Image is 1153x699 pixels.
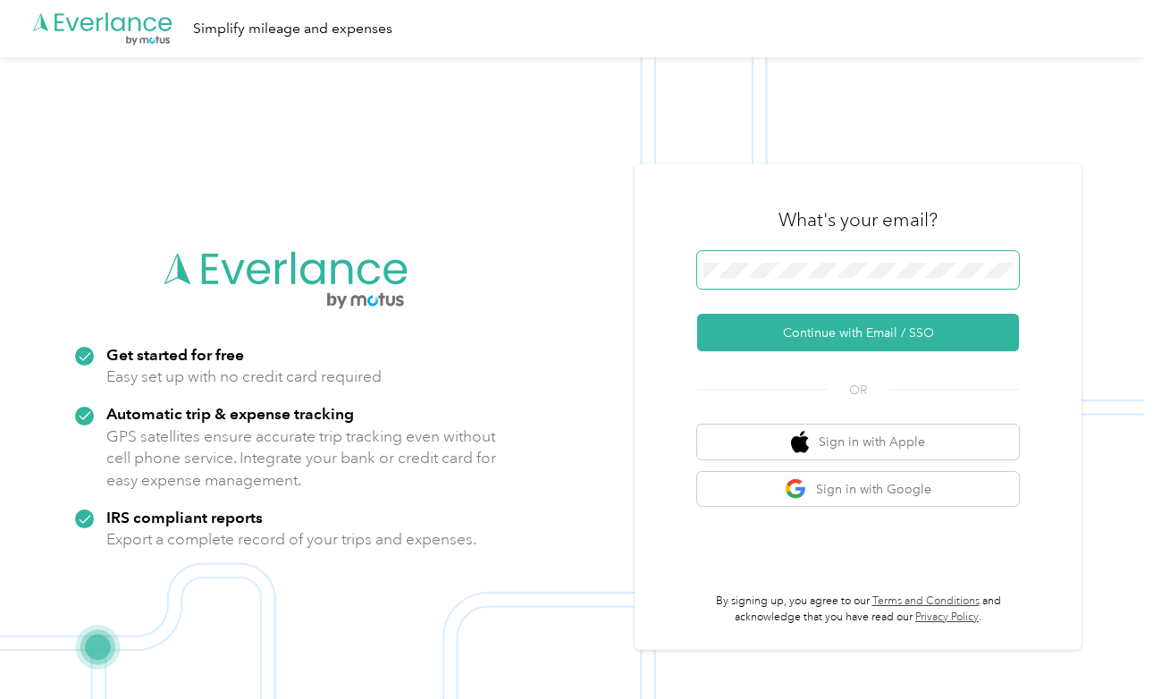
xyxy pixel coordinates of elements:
button: Continue with Email / SSO [697,314,1019,351]
a: Privacy Policy [915,611,979,624]
p: By signing up, you agree to our and acknowledge that you have read our . [697,594,1019,625]
p: Export a complete record of your trips and expenses. [106,528,476,551]
button: apple logoSign in with Apple [697,425,1019,459]
span: OR [827,381,889,400]
strong: IRS compliant reports [106,508,263,526]
a: Terms and Conditions [872,594,980,608]
img: google logo [785,478,807,501]
p: Easy set up with no credit card required [106,366,382,388]
h3: What's your email? [778,207,938,232]
img: apple logo [791,431,809,453]
button: google logoSign in with Google [697,472,1019,507]
div: Simplify mileage and expenses [193,18,392,40]
strong: Automatic trip & expense tracking [106,404,354,423]
p: GPS satellites ensure accurate trip tracking even without cell phone service. Integrate your bank... [106,425,497,492]
strong: Get started for free [106,345,244,364]
iframe: Everlance-gr Chat Button Frame [1053,599,1153,699]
